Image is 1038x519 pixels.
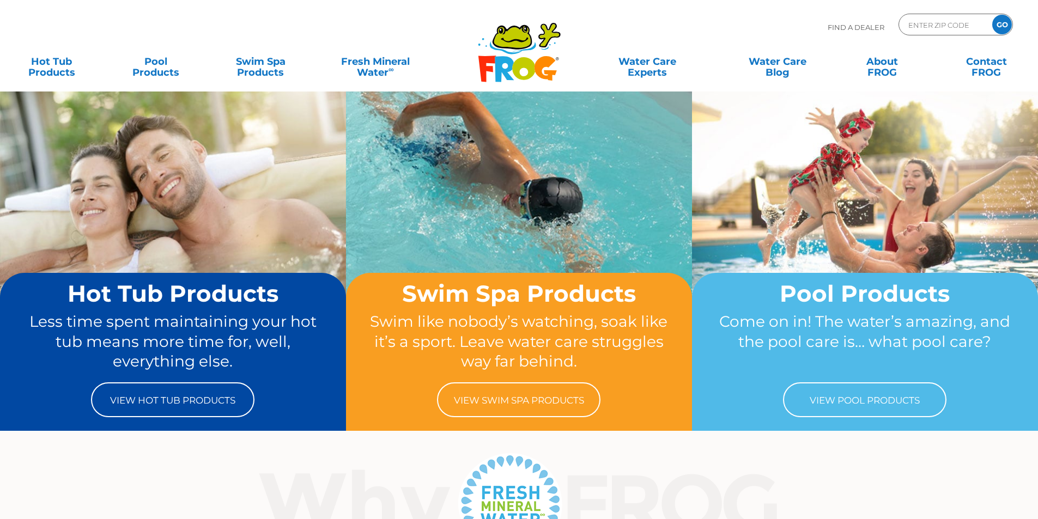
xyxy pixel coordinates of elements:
img: home-banner-swim-spa-short [346,91,692,349]
sup: ∞ [389,65,394,74]
h2: Hot Tub Products [21,281,325,306]
a: PoolProducts [116,51,197,72]
a: Swim SpaProducts [220,51,301,72]
a: Hot TubProducts [11,51,92,72]
h2: Pool Products [713,281,1017,306]
a: View Pool Products [783,382,946,417]
a: View Swim Spa Products [437,382,600,417]
img: home-banner-pool-short [692,91,1038,349]
a: ContactFROG [946,51,1027,72]
input: GO [992,15,1012,34]
input: Zip Code Form [907,17,981,33]
h2: Swim Spa Products [367,281,671,306]
p: Come on in! The water’s amazing, and the pool care is… what pool care? [713,312,1017,371]
p: Swim like nobody’s watching, soak like it’s a sport. Leave water care struggles way far behind. [367,312,671,371]
a: View Hot Tub Products [91,382,254,417]
a: AboutFROG [841,51,922,72]
a: Water CareExperts [581,51,713,72]
a: Water CareBlog [737,51,818,72]
a: Fresh MineralWater∞ [324,51,426,72]
p: Find A Dealer [828,14,884,41]
p: Less time spent maintaining your hot tub means more time for, well, everything else. [21,312,325,371]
